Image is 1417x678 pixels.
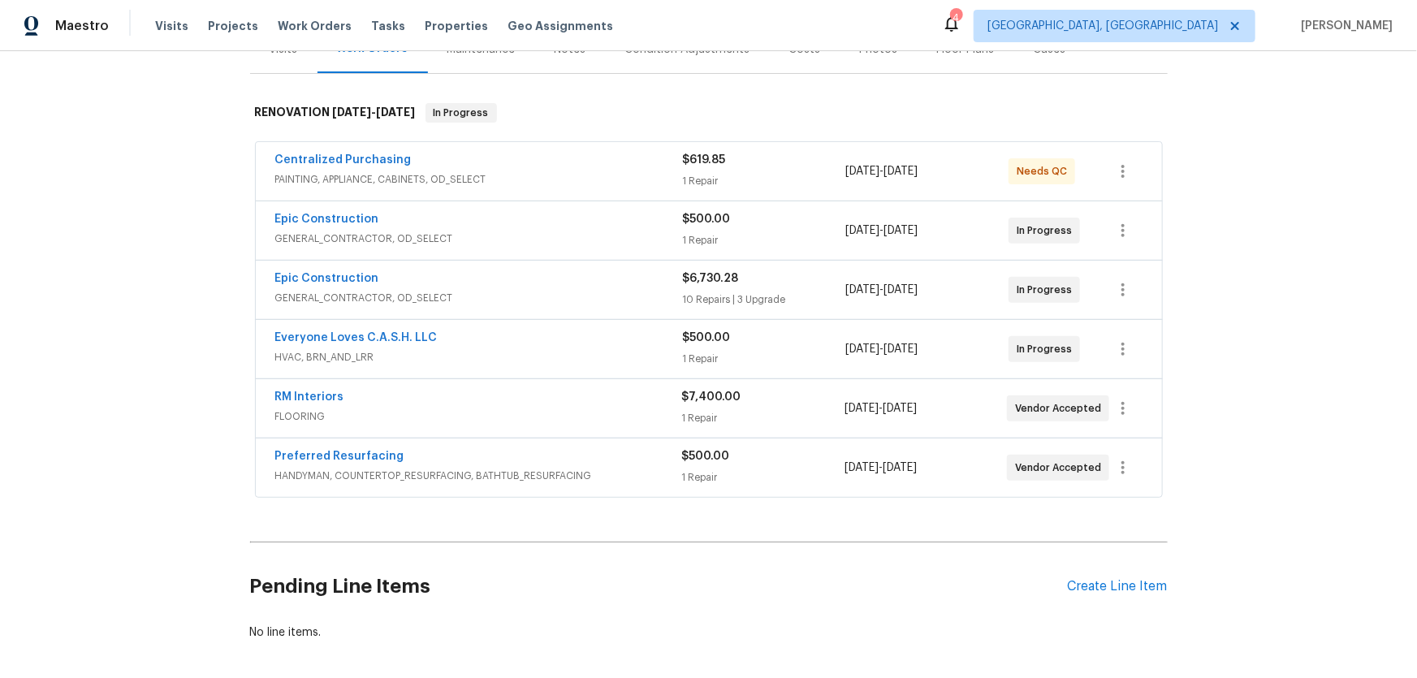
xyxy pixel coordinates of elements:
[682,469,845,486] div: 1 Repair
[845,462,879,473] span: [DATE]
[55,18,109,34] span: Maestro
[275,154,412,166] a: Centralized Purchasing
[845,222,918,239] span: -
[1294,18,1393,34] span: [PERSON_NAME]
[1017,163,1074,179] span: Needs QC
[845,166,879,177] span: [DATE]
[883,284,918,296] span: [DATE]
[250,549,1068,624] h2: Pending Line Items
[845,163,918,179] span: -
[883,343,918,355] span: [DATE]
[883,225,918,236] span: [DATE]
[427,105,495,121] span: In Progress
[845,282,918,298] span: -
[275,468,682,484] span: HANDYMAN, COUNTERTOP_RESURFACING, BATHTUB_RESURFACING
[1017,341,1078,357] span: In Progress
[208,18,258,34] span: Projects
[682,451,730,462] span: $500.00
[1015,460,1108,476] span: Vendor Accepted
[845,403,879,414] span: [DATE]
[377,106,416,118] span: [DATE]
[883,462,917,473] span: [DATE]
[845,284,879,296] span: [DATE]
[950,10,961,26] div: 4
[275,451,404,462] a: Preferred Resurfacing
[155,18,188,34] span: Visits
[275,273,379,284] a: Epic Construction
[371,20,405,32] span: Tasks
[333,106,372,118] span: [DATE]
[275,290,683,306] span: GENERAL_CONTRACTOR, OD_SELECT
[683,154,726,166] span: $619.85
[683,351,846,367] div: 1 Repair
[333,106,416,118] span: -
[845,460,917,476] span: -
[1015,400,1108,417] span: Vendor Accepted
[425,18,488,34] span: Properties
[845,343,879,355] span: [DATE]
[682,410,845,426] div: 1 Repair
[1068,579,1168,594] div: Create Line Item
[987,18,1218,34] span: [GEOGRAPHIC_DATA], [GEOGRAPHIC_DATA]
[845,341,918,357] span: -
[683,291,846,308] div: 10 Repairs | 3 Upgrade
[255,103,416,123] h6: RENOVATION
[250,87,1168,139] div: RENOVATION [DATE]-[DATE]In Progress
[682,391,741,403] span: $7,400.00
[883,166,918,177] span: [DATE]
[883,403,917,414] span: [DATE]
[508,18,613,34] span: Geo Assignments
[275,332,438,343] a: Everyone Loves C.A.S.H. LLC
[683,214,731,225] span: $500.00
[278,18,352,34] span: Work Orders
[683,232,846,248] div: 1 Repair
[683,332,731,343] span: $500.00
[275,391,344,403] a: RM Interiors
[275,231,683,247] span: GENERAL_CONTRACTOR, OD_SELECT
[275,408,682,425] span: FLOORING
[1017,282,1078,298] span: In Progress
[683,173,846,189] div: 1 Repair
[275,214,379,225] a: Epic Construction
[845,400,917,417] span: -
[275,349,683,365] span: HVAC, BRN_AND_LRR
[845,225,879,236] span: [DATE]
[1017,222,1078,239] span: In Progress
[250,624,1168,641] div: No line items.
[275,171,683,188] span: PAINTING, APPLIANCE, CABINETS, OD_SELECT
[683,273,739,284] span: $6,730.28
